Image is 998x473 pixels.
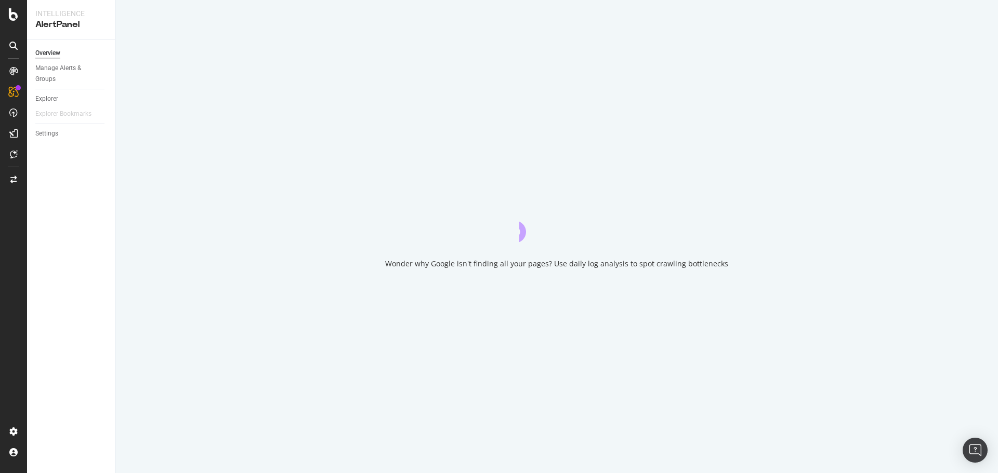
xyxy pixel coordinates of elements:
[963,438,988,463] div: Open Intercom Messenger
[35,63,98,85] div: Manage Alerts & Groups
[35,93,108,104] a: Explorer
[35,8,107,19] div: Intelligence
[35,48,60,59] div: Overview
[35,109,91,119] div: Explorer Bookmarks
[35,128,108,139] a: Settings
[35,128,58,139] div: Settings
[35,93,58,104] div: Explorer
[35,19,107,31] div: AlertPanel
[35,63,108,85] a: Manage Alerts & Groups
[519,205,594,242] div: animation
[35,48,108,59] a: Overview
[385,259,728,269] div: Wonder why Google isn't finding all your pages? Use daily log analysis to spot crawling bottlenecks
[35,109,102,119] a: Explorer Bookmarks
